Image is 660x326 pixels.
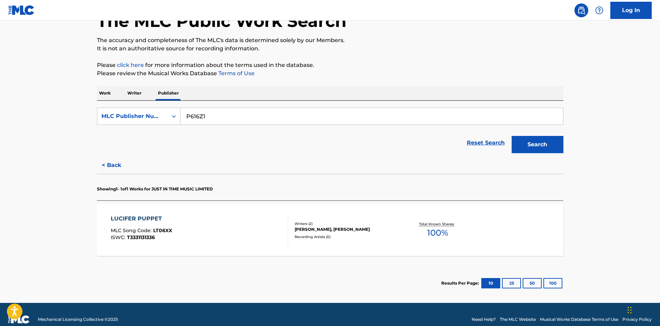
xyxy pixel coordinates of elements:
[295,234,399,239] div: Recording Artists ( 0 )
[117,62,144,68] a: click here
[97,69,563,78] p: Please review the Musical Works Database
[97,61,563,69] p: Please for more information about the terms used in the database.
[512,136,563,153] button: Search
[8,5,35,15] img: MLC Logo
[38,316,118,323] span: Mechanical Licensing Collective © 2025
[153,227,172,234] span: LT06XX
[502,278,521,288] button: 25
[125,86,144,100] p: Writer
[97,36,563,45] p: The accuracy and completeness of The MLC's data is determined solely by our Members.
[500,316,536,323] a: The MLC Website
[156,86,181,100] p: Publisher
[97,186,213,192] p: Showing 1 - 1 of 1 Works for JUST IN TIME MUSIC LIMITED
[577,6,585,14] img: search
[127,234,155,240] span: T3331131336
[101,112,164,120] div: MLC Publisher Number
[592,3,606,17] div: Help
[419,221,456,227] p: Total Known Shares:
[295,221,399,226] div: Writers ( 2 )
[97,86,113,100] p: Work
[574,3,588,17] a: Public Search
[472,316,496,323] a: Need Help?
[427,227,448,239] span: 100 %
[111,215,172,223] div: LUCIFER PUPPET
[441,280,481,286] p: Results Per Page:
[97,108,563,157] form: Search Form
[217,70,255,77] a: Terms of Use
[595,6,603,14] img: help
[111,234,127,240] span: ISWC :
[97,157,138,174] button: < Back
[622,316,652,323] a: Privacy Policy
[523,278,542,288] button: 50
[625,293,660,326] iframe: Chat Widget
[481,278,500,288] button: 10
[97,204,563,256] a: LUCIFER PUPPETMLC Song Code:LT06XXISWC:T3331131336Writers (2)[PERSON_NAME], [PERSON_NAME]Recordin...
[610,2,652,19] a: Log In
[463,135,508,150] a: Reset Search
[111,227,153,234] span: MLC Song Code :
[97,45,563,53] p: It is not an authoritative source for recording information.
[540,316,618,323] a: Musical Works Database Terms of Use
[543,278,562,288] button: 100
[97,11,346,31] h1: The MLC Public Work Search
[295,226,399,233] div: [PERSON_NAME], [PERSON_NAME]
[628,300,632,320] div: Drag
[8,315,30,324] img: logo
